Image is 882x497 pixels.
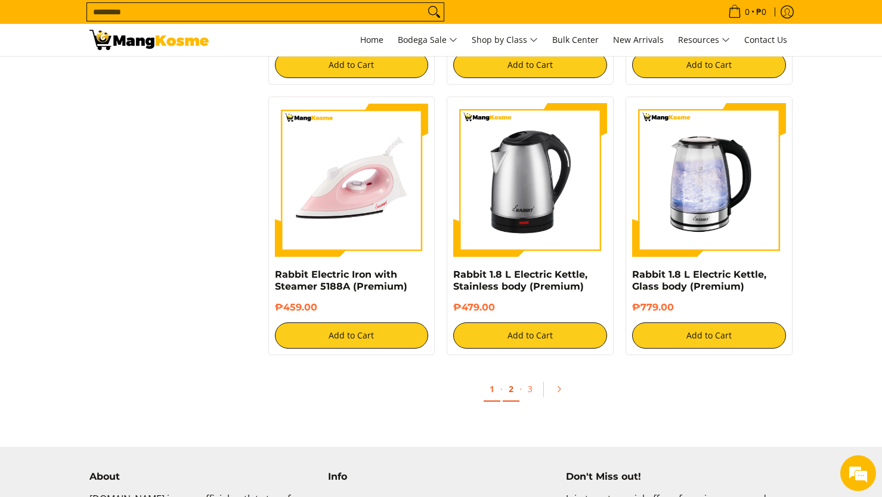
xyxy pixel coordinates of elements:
nav: Main Menu [221,24,793,56]
h6: ₱479.00 [453,302,607,313]
a: Rabbit 1.8 L Electric Kettle, Stainless body (Premium) [453,269,587,292]
span: ₱0 [754,8,768,16]
h4: Info [328,471,555,483]
button: Add to Cart [275,322,429,349]
span: 0 [743,8,751,16]
textarea: Type your message and hit 'Enter' [6,325,227,367]
h4: About [89,471,316,483]
a: New Arrivals [607,24,670,56]
a: Resources [672,24,736,56]
span: We're online! [69,150,165,271]
ul: Pagination [262,373,799,411]
a: Home [354,24,389,56]
span: Bodega Sale [398,33,457,48]
a: 3 [522,377,539,400]
button: Add to Cart [453,322,607,349]
h6: ₱459.00 [275,302,429,313]
a: 2 [503,377,519,402]
span: · [519,383,522,395]
img: Small Appliances l Mang Kosme: Home Appliances Warehouse Sale [89,30,209,50]
div: Chat with us now [62,67,200,82]
a: Rabbit Electric Iron with Steamer 5188A (Premium) [275,269,407,292]
span: Bulk Center [552,34,599,45]
a: Bulk Center [546,24,605,56]
span: • [725,5,770,18]
h6: ₱779.00 [632,302,786,313]
button: Search [425,3,444,21]
h4: Don't Miss out! [566,471,793,483]
a: Rabbit 1.8 L Electric Kettle, Glass body (Premium) [632,269,766,292]
button: Add to Cart [632,52,786,78]
span: · [500,383,503,395]
img: https://mangkosme.com/products/rabbit-eletric-iron-with-steamer-5188a-class-a [275,103,429,257]
a: Bodega Sale [392,24,463,56]
span: Contact Us [744,34,787,45]
button: Add to Cart [453,52,607,78]
button: Add to Cart [632,322,786,349]
span: Resources [678,33,730,48]
button: Add to Cart [275,52,429,78]
img: Rabbit 1.8 L Electric Kettle, Glass body (Premium) [632,103,786,257]
a: 1 [484,377,500,402]
div: Minimize live chat window [196,6,224,35]
span: New Arrivals [613,34,664,45]
span: Home [360,34,383,45]
a: Contact Us [738,24,793,56]
img: Rabbit 1.8 L Electric Kettle, Stainless body (Premium) [453,103,607,257]
a: Shop by Class [466,24,544,56]
span: Shop by Class [472,33,538,48]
